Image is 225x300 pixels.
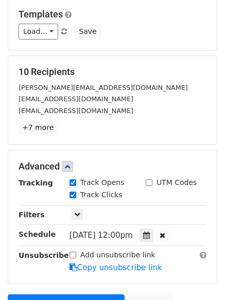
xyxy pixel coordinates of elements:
strong: Filters [19,211,45,219]
label: Track Clicks [80,190,123,200]
a: Copy unsubscribe link [70,263,162,272]
label: Track Opens [80,177,125,188]
strong: Schedule [19,230,56,238]
a: Templates [19,9,63,20]
h5: Advanced [19,161,206,172]
label: UTM Codes [157,177,197,188]
span: [DATE] 12:00pm [70,231,133,240]
small: [PERSON_NAME][EMAIL_ADDRESS][DOMAIN_NAME] [19,84,188,91]
h5: 10 Recipients [19,66,206,78]
iframe: Chat Widget [174,251,225,300]
small: [EMAIL_ADDRESS][DOMAIN_NAME] [19,107,133,115]
button: Save [74,24,101,40]
a: +7 more [19,121,57,134]
label: Add unsubscribe link [80,250,155,260]
a: Load... [19,24,58,40]
small: [EMAIL_ADDRESS][DOMAIN_NAME] [19,95,133,103]
strong: Unsubscribe [19,251,69,259]
strong: Tracking [19,179,53,187]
